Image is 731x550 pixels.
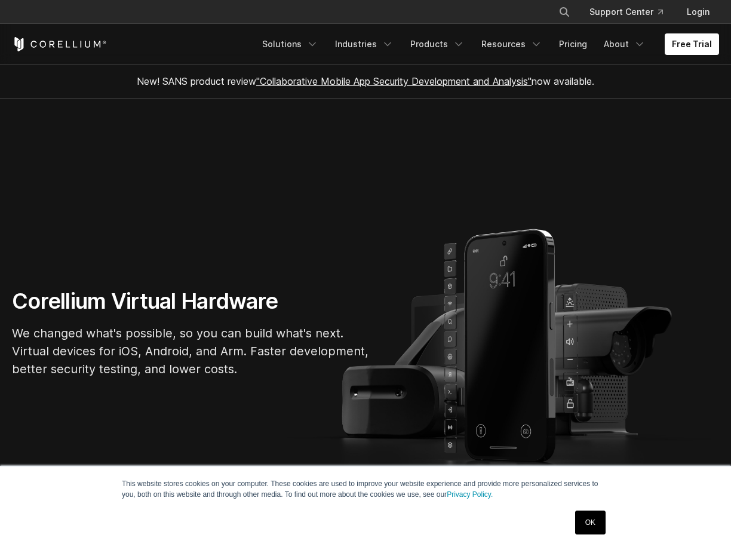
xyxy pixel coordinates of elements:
button: Search [554,1,575,23]
a: Solutions [255,33,325,55]
a: Support Center [580,1,672,23]
a: Resources [474,33,549,55]
div: Navigation Menu [255,33,719,55]
p: This website stores cookies on your computer. These cookies are used to improve your website expe... [122,478,609,500]
a: Free Trial [665,33,719,55]
a: Products [403,33,472,55]
a: Pricing [552,33,594,55]
a: OK [575,511,606,534]
span: New! SANS product review now available. [137,75,594,87]
a: Corellium Home [12,37,107,51]
a: About [597,33,653,55]
a: Login [677,1,719,23]
p: We changed what's possible, so you can build what's next. Virtual devices for iOS, Android, and A... [12,324,370,378]
h1: Corellium Virtual Hardware [12,288,370,315]
a: "Collaborative Mobile App Security Development and Analysis" [256,75,532,87]
a: Privacy Policy. [447,490,493,499]
div: Navigation Menu [544,1,719,23]
a: Industries [328,33,401,55]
